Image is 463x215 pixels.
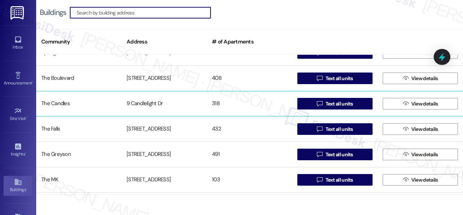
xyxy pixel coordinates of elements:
[207,96,292,111] div: 318
[317,152,322,157] i: 
[4,140,33,160] a: Insights •
[297,123,373,135] button: Text all units
[32,79,33,84] span: •
[403,126,408,132] i: 
[317,75,322,81] i: 
[297,73,373,84] button: Text all units
[207,71,292,86] div: 408
[326,100,353,108] span: Text all units
[403,152,408,157] i: 
[36,96,122,111] div: The Candles
[411,125,438,133] span: View details
[297,149,373,160] button: Text all units
[383,123,458,135] button: View details
[122,33,207,51] div: Address
[207,173,292,187] div: 103
[297,174,373,186] button: Text all units
[403,101,408,107] i: 
[326,125,353,133] span: Text all units
[403,75,408,81] i: 
[10,6,25,20] img: ResiDesk Logo
[122,173,207,187] div: [STREET_ADDRESS]
[36,33,122,51] div: Community
[207,147,292,162] div: 491
[326,151,353,158] span: Text all units
[122,147,207,162] div: [STREET_ADDRESS]
[122,96,207,111] div: 9 Candlelight Dr
[36,147,122,162] div: The Greyson
[411,151,438,158] span: View details
[317,177,322,183] i: 
[411,75,438,82] span: View details
[326,75,353,82] span: Text all units
[411,100,438,108] span: View details
[4,176,33,195] a: Buildings
[317,101,322,107] i: 
[383,73,458,84] button: View details
[383,98,458,109] button: View details
[326,176,353,184] span: Text all units
[207,33,292,51] div: # of Apartments
[36,71,122,86] div: The Boulevard
[383,149,458,160] button: View details
[297,98,373,109] button: Text all units
[207,122,292,136] div: 432
[403,177,408,183] i: 
[122,122,207,136] div: [STREET_ADDRESS]
[77,8,211,18] input: Search by building address
[122,71,207,86] div: [STREET_ADDRESS]
[383,174,458,186] button: View details
[317,126,322,132] i: 
[26,115,27,120] span: •
[36,173,122,187] div: The MK
[4,105,33,124] a: Site Visit •
[4,33,33,53] a: Inbox
[40,9,66,16] div: Buildings
[25,150,26,156] span: •
[36,122,122,136] div: The Falls
[411,176,438,184] span: View details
